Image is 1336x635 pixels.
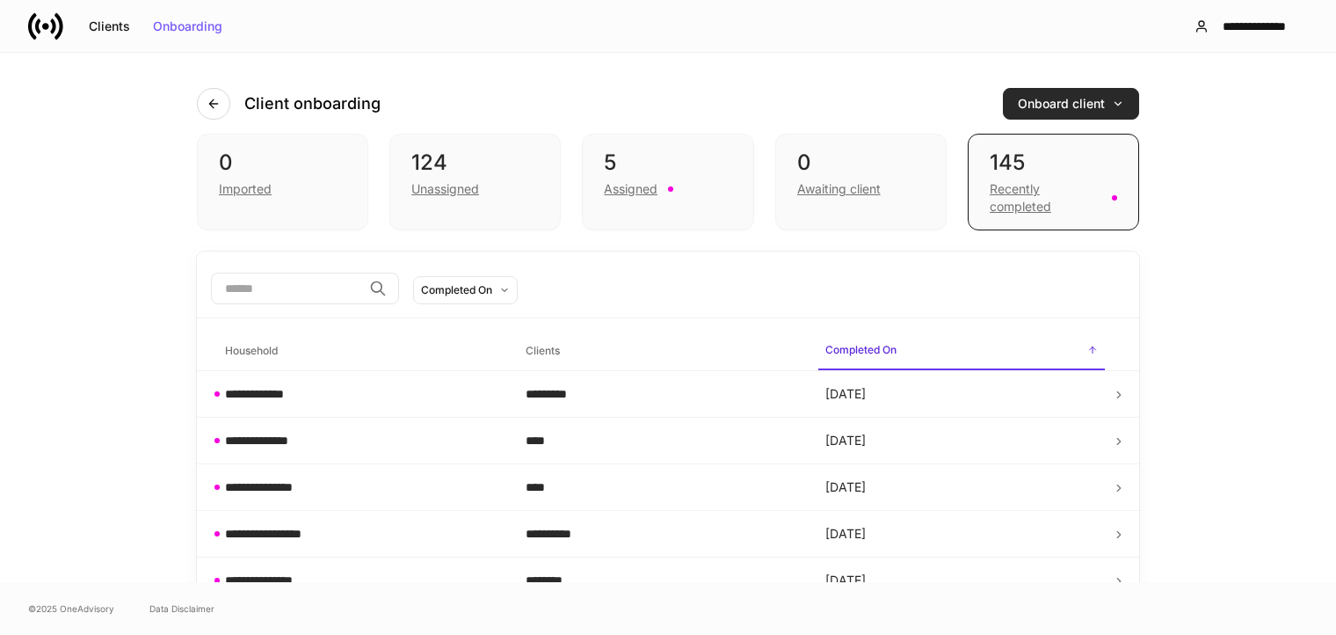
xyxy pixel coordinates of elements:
[990,149,1117,177] div: 145
[225,342,278,359] h6: Household
[990,180,1101,215] div: Recently completed
[526,342,560,359] h6: Clients
[811,371,1112,418] td: [DATE]
[519,333,805,369] span: Clients
[604,180,657,198] div: Assigned
[797,180,881,198] div: Awaiting client
[77,12,142,40] button: Clients
[413,276,518,304] button: Completed On
[149,602,214,616] a: Data Disclaimer
[197,134,368,230] div: 0Imported
[811,558,1112,604] td: [DATE]
[219,149,346,177] div: 0
[604,149,731,177] div: 5
[811,464,1112,511] td: [DATE]
[775,134,947,230] div: 0Awaiting client
[968,134,1139,230] div: 145Recently completed
[818,332,1105,370] span: Completed On
[1018,98,1124,110] div: Onboard client
[797,149,925,177] div: 0
[582,134,753,230] div: 5Assigned
[421,281,492,298] div: Completed On
[142,12,234,40] button: Onboarding
[219,180,272,198] div: Imported
[153,20,222,33] div: Onboarding
[411,180,479,198] div: Unassigned
[244,93,381,114] h4: Client onboarding
[411,149,539,177] div: 124
[811,418,1112,464] td: [DATE]
[811,511,1112,558] td: [DATE]
[825,341,897,358] h6: Completed On
[89,20,130,33] div: Clients
[218,333,505,369] span: Household
[389,134,561,230] div: 124Unassigned
[1003,88,1139,120] button: Onboard client
[28,602,114,616] span: © 2025 OneAdvisory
